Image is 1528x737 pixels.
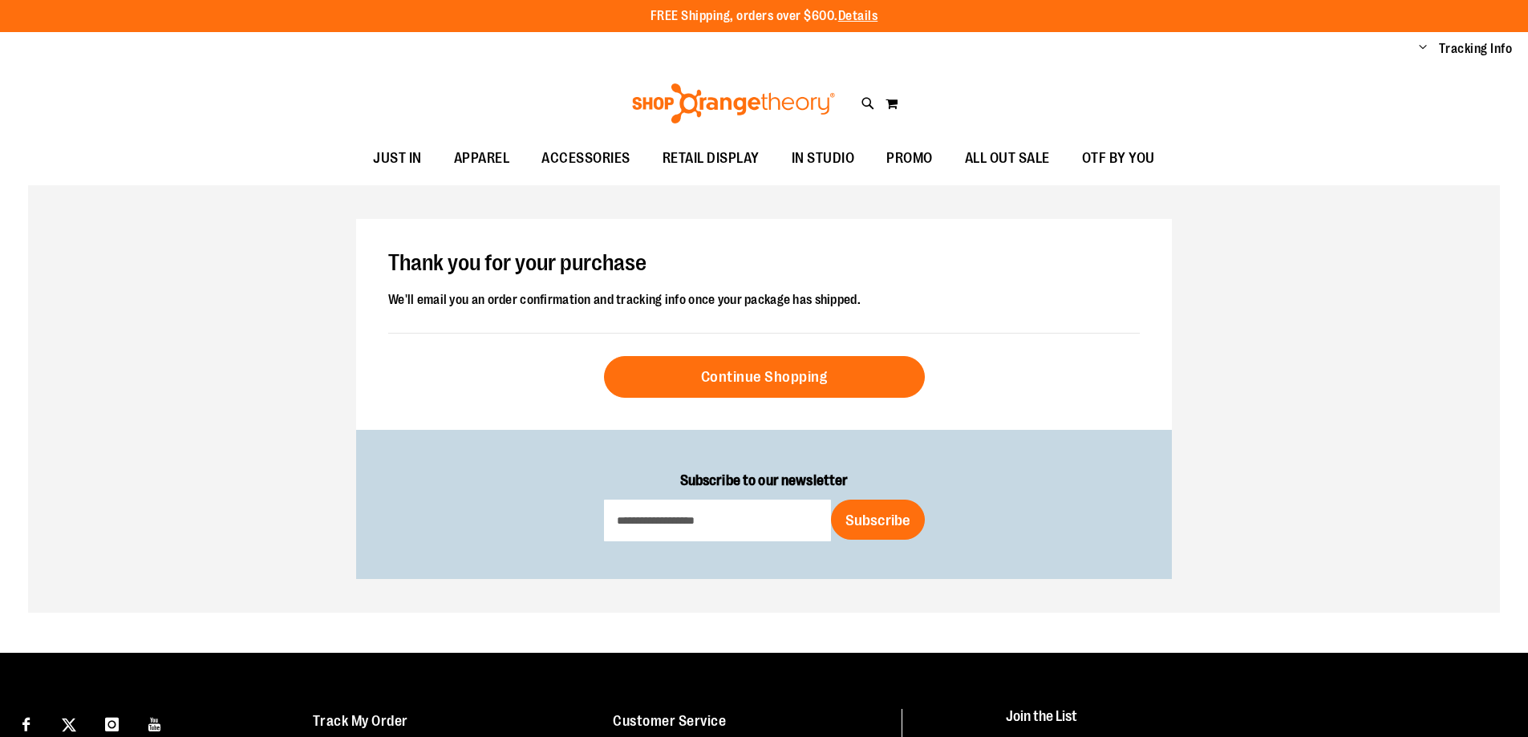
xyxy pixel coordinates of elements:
div: We'll email you an order confirmation and tracking info once your package has shipped. [388,290,1140,310]
button: Subscribe [831,500,925,540]
span: Continue Shopping [701,368,828,386]
span: ACCESSORIES [541,140,630,176]
button: Account menu [1419,41,1427,57]
h1: Thank you for your purchase [388,251,1140,277]
a: Track My Order [313,713,408,729]
span: RETAIL DISPLAY [663,140,760,176]
a: Visit our Instagram page [98,709,126,737]
span: PROMO [886,140,933,176]
a: Visit our Youtube page [141,709,169,737]
a: Visit our X page [55,709,83,737]
a: Details [838,9,878,23]
img: Shop Orangetheory [630,83,837,124]
img: Twitter [62,718,76,732]
span: Subscribe [845,512,910,529]
a: Continue Shopping [604,356,925,398]
a: Visit our Facebook page [12,709,40,737]
span: APPAREL [454,140,510,176]
a: Customer Service [613,713,726,729]
span: JUST IN [373,140,422,176]
p: FREE Shipping, orders over $600. [651,7,878,26]
label: Subscribe to our newsletter [604,469,925,500]
span: IN STUDIO [792,140,855,176]
span: ALL OUT SALE [965,140,1050,176]
span: OTF BY YOU [1082,140,1155,176]
a: Tracking Info [1439,40,1513,58]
